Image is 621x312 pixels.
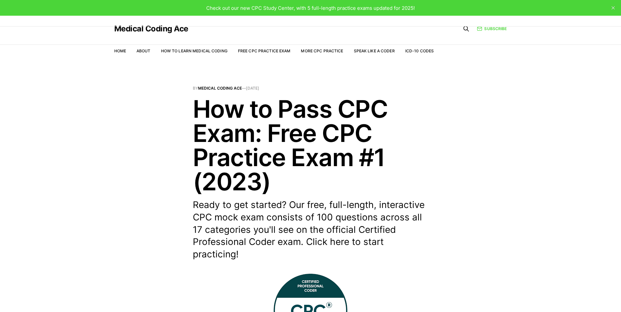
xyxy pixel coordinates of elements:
h1: How to Pass CPC Exam: Free CPC Practice Exam #1 (2023) [193,97,429,194]
a: Medical Coding Ace [198,86,242,91]
time: [DATE] [246,86,259,91]
a: Speak Like a Coder [354,48,395,53]
button: close [608,3,618,13]
a: About [137,48,151,53]
span: Check out our new CPC Study Center, with 5 full-length practice exams updated for 2025! [206,5,415,11]
a: Medical Coding Ace [114,25,188,33]
p: Ready to get started? Our free, full-length, interactive CPC mock exam consists of 100 questions ... [193,199,429,261]
a: ICD-10 Codes [405,48,434,53]
a: Free CPC Practice Exam [238,48,291,53]
iframe: portal-trigger [514,280,621,312]
a: More CPC Practice [301,48,343,53]
span: By — [193,86,429,90]
a: How to Learn Medical Coding [161,48,228,53]
a: Home [114,48,126,53]
a: Subscribe [477,26,507,32]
